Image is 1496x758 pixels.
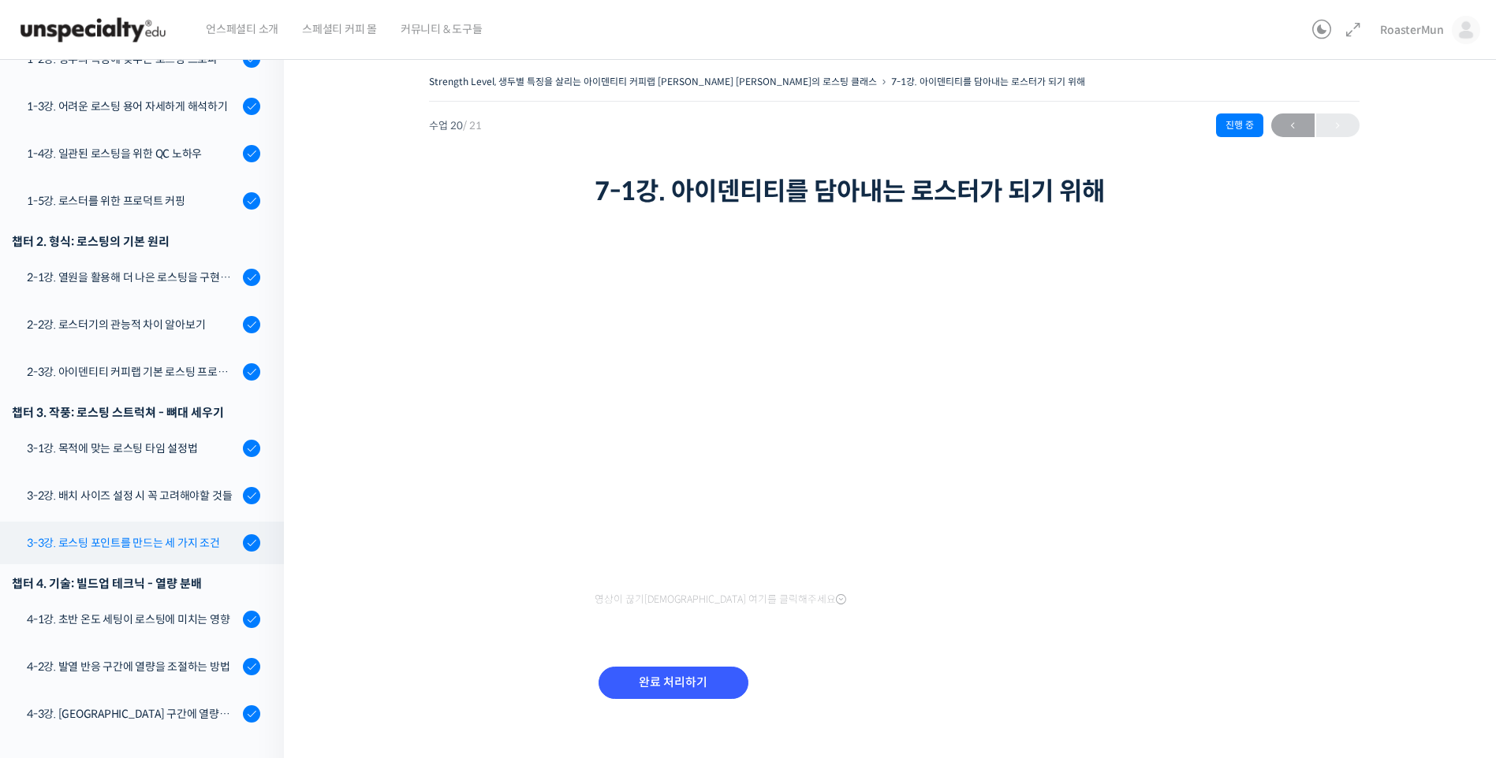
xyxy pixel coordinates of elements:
div: 2-3강. 아이덴티티 커피랩 기본 로스팅 프로파일 세팅 [27,363,238,381]
span: RoasterMun [1380,23,1444,37]
div: 4-3강. [GEOGRAPHIC_DATA] 구간에 열량을 조절하는 방법 [27,705,238,723]
div: 4-1강. 초반 온도 세팅이 로스팅에 미치는 영향 [27,611,238,628]
div: 2-2강. 로스터기의 관능적 차이 알아보기 [27,316,238,333]
div: 진행 중 [1216,113,1263,137]
div: 1-3강. 어려운 로스팅 용어 자세하게 해석하기 [27,98,238,115]
div: 챕터 4. 기술: 빌드업 테크닉 - 열량 분배 [12,573,260,594]
input: 완료 처리하기 [599,667,748,699]
div: 3-3강. 로스팅 포인트를 만드는 세 가지 조건 [27,534,238,552]
div: 1-5강. 로스터를 위한 프로덕트 커핑 [27,192,238,210]
a: 설정 [203,500,303,539]
div: 2-1강. 열원을 활용해 더 나은 로스팅을 구현하는 방법 [27,269,238,286]
span: 대화 [144,524,163,537]
span: ← [1271,115,1315,136]
span: / 21 [463,119,482,132]
a: 7-1강. 아이덴티티를 담아내는 로스터가 되기 위해 [891,76,1085,87]
span: 설정 [244,523,263,536]
h1: 7-1강. 아이덴티티를 담아내는 로스터가 되기 위해 [595,176,1194,206]
span: 홈 [50,523,59,536]
a: 홈 [5,500,104,539]
div: 4-2강. 발열 반응 구간에 열량을 조절하는 방법 [27,658,238,675]
div: 3-1강. 목적에 맞는 로스팅 타임 설정법 [27,440,238,457]
div: 챕터 3. 작풍: 로스팅 스트럭쳐 - 뼈대 세우기 [12,402,260,423]
span: 영상이 끊기[DEMOGRAPHIC_DATA] 여기를 클릭해주세요 [595,593,846,606]
div: 3-2강. 배치 사이즈 설정 시 꼭 고려해야할 것들 [27,487,238,504]
a: 대화 [104,500,203,539]
a: Strength Level, 생두별 특징을 살리는 아이덴티티 커피랩 [PERSON_NAME] [PERSON_NAME]의 로스팅 클래스 [429,76,877,87]
div: 1-4강. 일관된 로스팅을 위한 QC 노하우 [27,145,238,162]
span: 수업 20 [429,121,482,131]
a: ←이전 [1271,113,1315,137]
div: 챕터 2. 형식: 로스팅의 기본 원리 [12,231,260,252]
